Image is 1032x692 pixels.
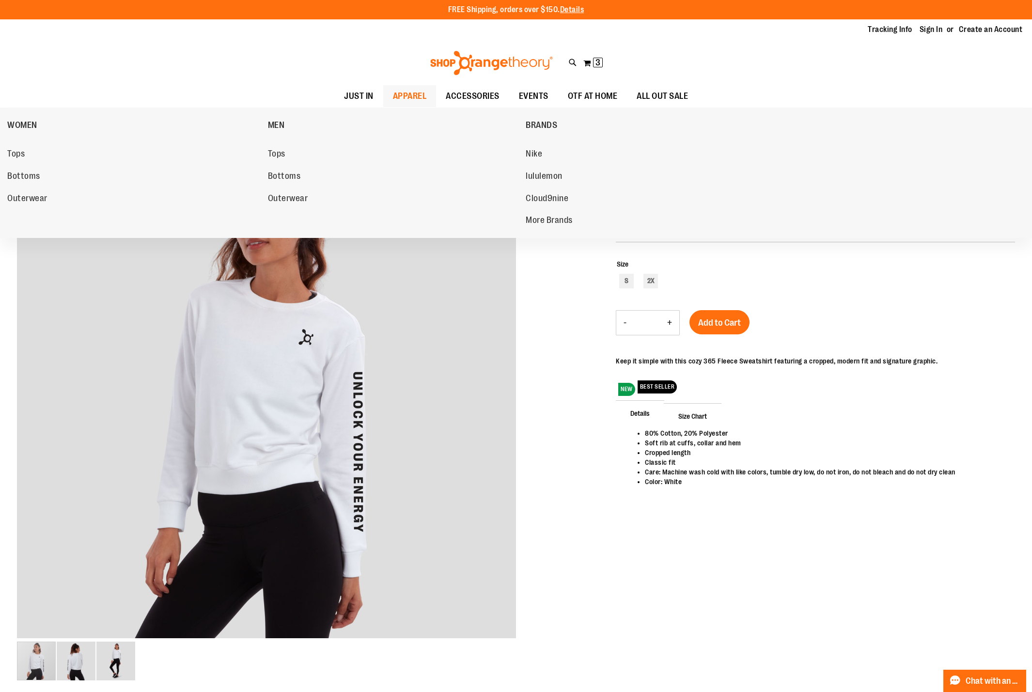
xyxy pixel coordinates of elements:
a: Sign In [920,24,943,35]
span: Details [616,400,664,425]
span: Cloud9nine [526,193,568,205]
span: Nike [526,149,542,161]
div: 2X [643,274,658,288]
span: ALL OUT SALE [637,85,688,107]
img: Cropped Crewneck Fleece Sweatshirt [96,642,135,680]
div: image 2 of 3 [57,641,96,681]
span: JUST IN [344,85,374,107]
div: Cropped Crewneck Fleece Sweatshirt [17,142,516,641]
li: 80% Cotton, 20% Polyester [645,428,1005,438]
p: FREE Shipping, orders over $150. [448,4,584,16]
span: WOMEN [7,120,37,132]
div: carousel [17,142,516,681]
span: OTF AT HOME [568,85,618,107]
div: Keep it simple with this cozy 365 Fleece Sweatshirt featuring a cropped, modern fit and signature... [616,356,938,366]
button: Add to Cart [689,310,750,334]
img: Cropped Crewneck Fleece Sweatshirt [57,642,95,680]
div: S [619,274,634,288]
span: Bottoms [268,171,301,183]
input: Product quantity [634,311,660,334]
span: BRANDS [526,120,557,132]
span: Bottoms [7,171,40,183]
a: Details [560,5,584,14]
div: image 1 of 3 [17,641,57,681]
button: Increase product quantity [660,311,679,335]
div: image 3 of 3 [96,641,135,681]
li: Classic fit [645,457,1005,467]
li: Care: Machine wash cold with like colors, tumble dry low, do not iron, do not bleach and do not d... [645,467,1005,477]
span: MEN [268,120,285,132]
span: BEST SELLER [638,380,677,393]
span: Chat with an Expert [966,676,1020,686]
li: Color: White [645,477,1005,487]
span: Tops [7,149,25,161]
span: Tops [268,149,285,161]
span: Size Chart [664,403,721,428]
span: More Brands [526,215,573,227]
button: Decrease product quantity [616,311,634,335]
span: ACCESSORIES [446,85,500,107]
li: Cropped length [645,448,1005,457]
span: 3 [595,58,600,67]
span: Outerwear [7,193,47,205]
span: lululemon [526,171,563,183]
img: Shop Orangetheory [429,51,554,75]
li: Soft rib at cuffs, collar and hem [645,438,1005,448]
a: Create an Account [959,24,1023,35]
a: Tracking Info [868,24,912,35]
button: Chat with an Expert [943,670,1027,692]
span: APPAREL [393,85,427,107]
span: Add to Cart [698,317,741,328]
span: Outerwear [268,193,308,205]
span: EVENTS [519,85,548,107]
span: NEW [618,383,635,396]
img: Cropped Crewneck Fleece Sweatshirt [17,139,516,638]
span: Size [617,260,628,268]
